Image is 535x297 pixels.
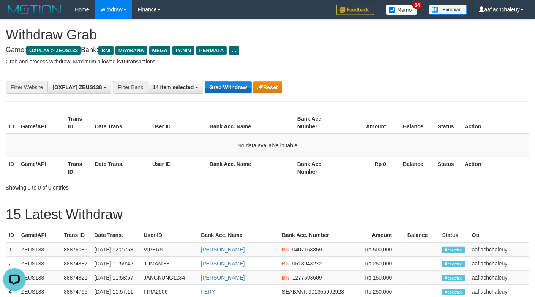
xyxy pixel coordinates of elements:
[439,228,469,242] th: Status
[294,112,341,134] th: Bank Acc. Number
[386,5,418,15] img: Button%20Memo.svg
[229,46,239,55] span: ...
[47,81,111,94] button: [OXPLAY] ZEUS138
[113,81,148,94] div: Filter Bank
[121,58,127,65] strong: 10
[201,246,245,253] a: [PERSON_NAME]
[98,46,113,55] span: BNI
[469,228,529,242] th: Op
[469,257,529,271] td: aaflachchaleuy
[404,228,439,242] th: Balance
[462,157,529,179] th: Action
[198,228,279,242] th: Bank Acc. Name
[341,157,398,179] th: Rp 0
[115,46,147,55] span: MAYBANK
[153,84,194,90] span: 14 item selected
[18,242,61,257] td: ZEUS138
[469,271,529,285] td: aaflachchaleuy
[429,5,467,15] img: panduan.png
[92,157,149,179] th: Date Trans.
[149,112,207,134] th: User ID
[6,257,18,271] td: 2
[149,157,207,179] th: User ID
[292,246,322,253] span: Copy 0407168859 to clipboard
[149,46,171,55] span: MEGA
[201,275,245,281] a: [PERSON_NAME]
[61,242,91,257] td: 88876086
[140,242,198,257] td: VIPERS
[148,81,203,94] button: 14 item selected
[207,112,294,134] th: Bank Acc. Name
[140,271,198,285] td: JANGKUNG1234
[6,134,529,157] td: No data available in table
[92,112,149,134] th: Date Trans.
[253,81,282,93] button: Reset
[6,207,529,222] h1: 15 Latest Withdraw
[282,275,291,281] span: BNI
[469,242,529,257] td: aaflachchaleuy
[207,157,294,179] th: Bank Acc. Name
[91,271,140,285] td: [DATE] 11:58:57
[352,257,404,271] td: Rp 250,000
[412,2,423,9] span: 34
[18,112,65,134] th: Game/API
[341,112,398,134] th: Amount
[3,3,26,26] button: Open LiveChat chat widget
[435,112,462,134] th: Status
[6,27,529,43] h1: Withdraw Grab
[140,257,198,271] td: JUMANI88
[6,242,18,257] td: 1
[282,246,291,253] span: BNI
[398,112,435,134] th: Balance
[292,275,322,281] span: Copy 1277593609 to clipboard
[201,289,215,295] a: FERY
[352,228,404,242] th: Amount
[201,261,245,267] a: [PERSON_NAME]
[398,157,435,179] th: Balance
[65,157,92,179] th: Trans ID
[279,228,352,242] th: Bank Acc. Number
[6,228,18,242] th: ID
[172,46,194,55] span: PANIN
[61,271,91,285] td: 88874821
[282,261,291,267] span: BNI
[61,228,91,242] th: Trans ID
[91,228,140,242] th: Date Trans.
[91,257,140,271] td: [DATE] 11:59:42
[442,261,465,267] span: Accepted
[352,271,404,285] td: Rp 150,000
[91,242,140,257] td: [DATE] 12:27:58
[6,81,47,94] div: Filter Website
[6,181,217,191] div: Showing 0 to 0 of 0 entries
[6,58,529,65] p: Grab and process withdraw. Maximum allowed is transactions.
[18,271,61,285] td: ZEUS138
[442,289,465,295] span: Accepted
[435,157,462,179] th: Status
[336,5,374,15] img: Feedback.jpg
[442,247,465,253] span: Accepted
[292,261,322,267] span: Copy 0513943272 to clipboard
[309,289,344,295] span: Copy 901355992928 to clipboard
[6,112,18,134] th: ID
[61,257,91,271] td: 88874887
[404,242,439,257] td: -
[352,242,404,257] td: Rp 500,000
[140,228,198,242] th: User ID
[52,84,102,90] span: [OXPLAY] ZEUS138
[65,112,92,134] th: Trans ID
[18,157,65,179] th: Game/API
[442,275,465,281] span: Accepted
[6,4,63,15] img: MOTION_logo.png
[26,46,81,55] span: OXPLAY > ZEUS138
[462,112,529,134] th: Action
[404,257,439,271] td: -
[6,157,18,179] th: ID
[196,46,227,55] span: PERMATA
[404,271,439,285] td: -
[294,157,341,179] th: Bank Acc. Number
[6,46,529,54] h4: Game: Bank:
[18,257,61,271] td: ZEUS138
[282,289,307,295] span: SEABANK
[205,81,251,93] button: Grab Withdraw
[18,228,61,242] th: Game/API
